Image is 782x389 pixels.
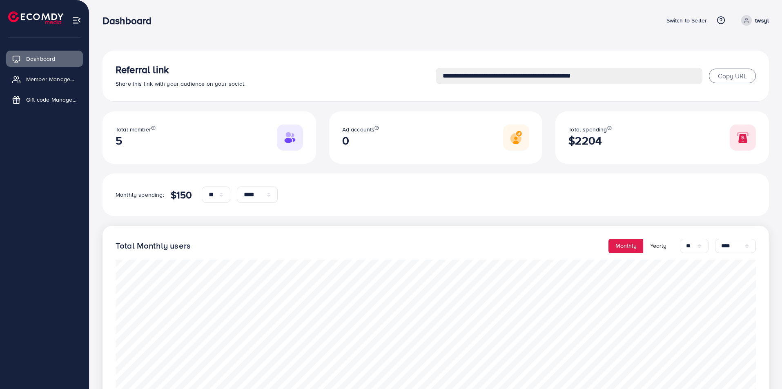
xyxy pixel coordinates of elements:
[709,69,756,83] button: Copy URL
[102,15,158,27] h3: Dashboard
[342,125,375,133] span: Ad accounts
[116,134,156,147] h2: 5
[342,134,379,147] h2: 0
[8,11,63,24] img: logo
[718,71,747,80] span: Copy URL
[6,91,83,108] a: Gift code Management
[26,55,55,63] span: Dashboard
[747,352,776,383] iframe: Chat
[568,125,607,133] span: Total spending
[730,124,756,151] img: Responsive image
[6,51,83,67] a: Dashboard
[116,64,436,76] h3: Referral link
[608,239,644,253] button: Monthly
[568,134,611,147] h2: $2204
[116,125,151,133] span: Total member
[755,16,769,25] p: twsyl
[116,80,245,88] span: Share this link with your audience on your social.
[738,15,769,26] a: twsyl
[26,96,77,104] span: Gift code Management
[277,124,303,151] img: Responsive image
[72,16,81,25] img: menu
[26,75,77,83] span: Member Management
[116,241,191,251] h4: Total Monthly users
[643,239,673,253] button: Yearly
[171,189,192,201] h4: $150
[6,71,83,87] a: Member Management
[666,16,707,25] p: Switch to Seller
[116,190,164,200] p: Monthly spending:
[503,124,529,151] img: Responsive image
